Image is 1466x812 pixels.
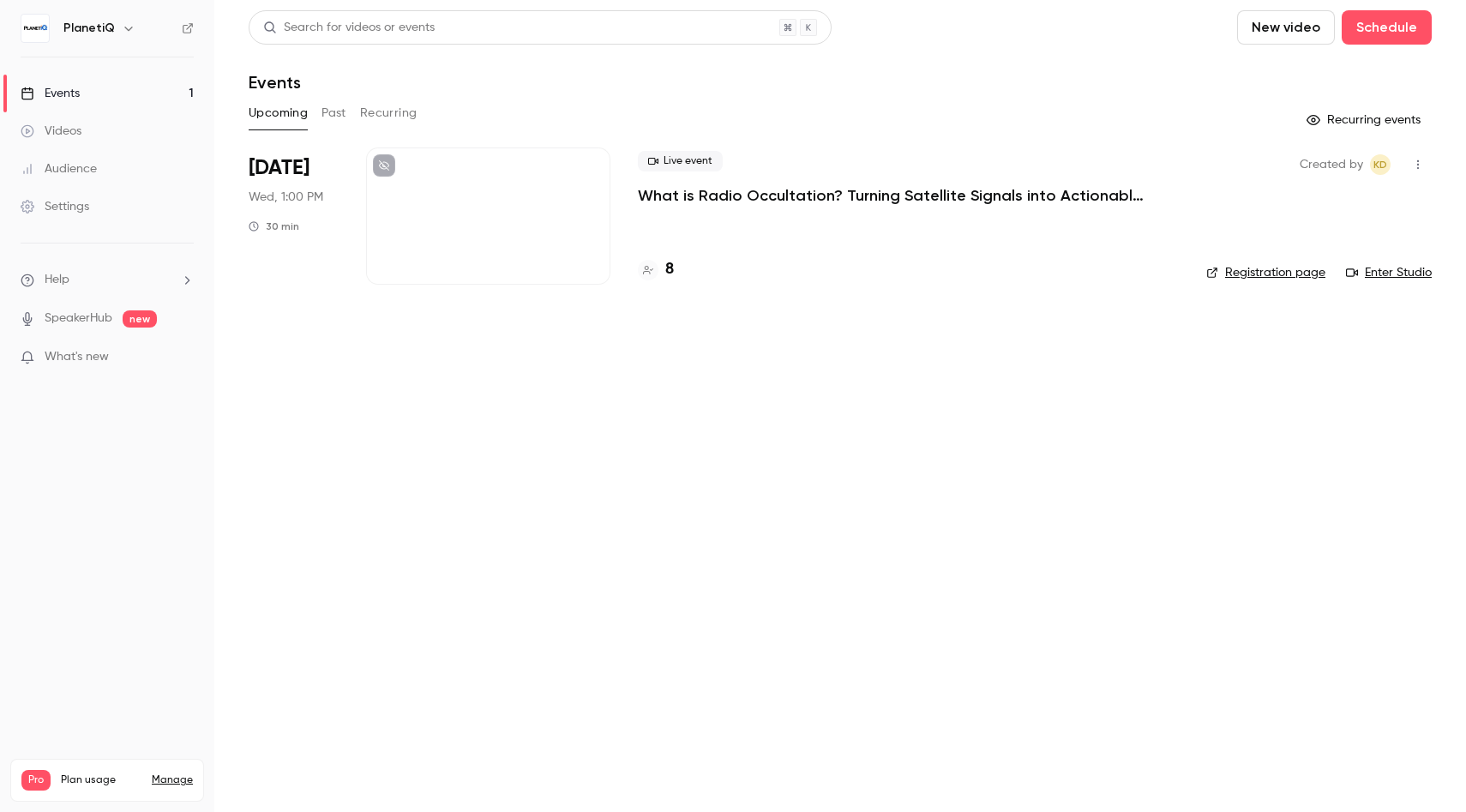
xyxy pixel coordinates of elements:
[249,154,309,182] span: [DATE]
[1300,154,1363,175] span: Created by
[45,271,69,289] span: Help
[249,189,323,206] span: Wed, 1:00 PM
[638,258,674,281] a: 8
[123,310,157,328] span: new
[1342,10,1432,45] button: Schedule
[360,99,418,127] button: Recurring
[21,123,81,140] div: Videos
[638,185,1152,206] a: What is Radio Occultation? Turning Satellite Signals into Actionable Insights
[61,773,141,787] span: Plan usage
[665,258,674,281] h4: 8
[1299,106,1432,134] button: Recurring events
[1370,154,1391,175] span: Karen Dubey
[638,151,723,171] span: Live event
[21,15,49,42] img: PlanetiQ
[1346,264,1432,281] a: Enter Studio
[321,99,346,127] button: Past
[249,72,301,93] h1: Events
[45,310,112,328] a: SpeakerHub
[152,773,193,787] a: Manage
[63,20,115,37] h6: PlanetiQ
[249,147,339,285] div: Oct 15 Wed, 10:00 AM (America/Los Angeles)
[1237,10,1335,45] button: New video
[21,770,51,791] span: Pro
[249,99,308,127] button: Upcoming
[21,198,89,215] div: Settings
[249,220,299,233] div: 30 min
[263,19,435,37] div: Search for videos or events
[21,160,97,177] div: Audience
[21,271,194,289] li: help-dropdown-opener
[1373,154,1387,175] span: KD
[173,350,194,365] iframe: Noticeable Trigger
[1206,264,1325,281] a: Registration page
[21,85,80,102] div: Events
[45,348,109,366] span: What's new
